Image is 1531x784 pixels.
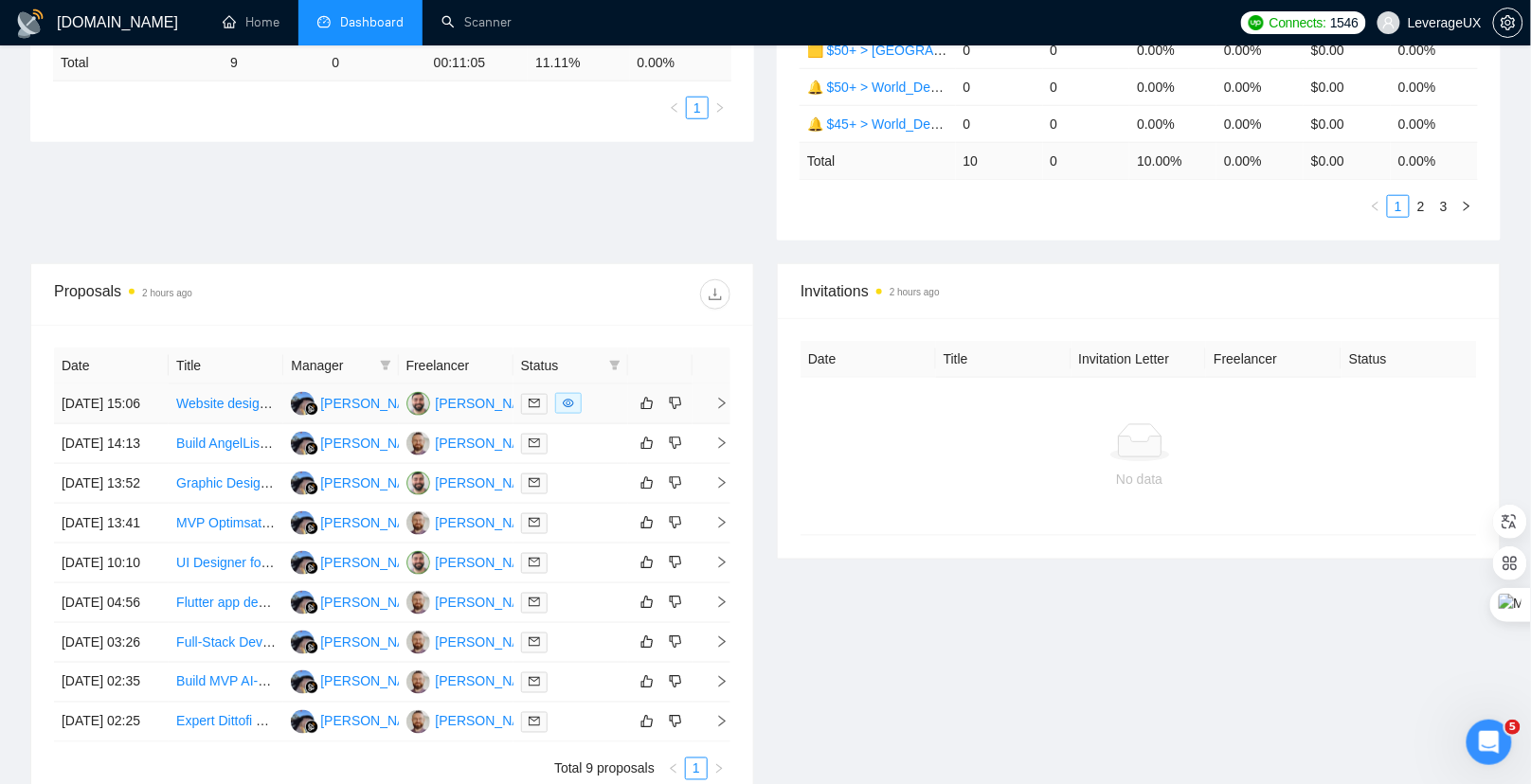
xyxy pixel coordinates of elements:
a: 1 [686,758,707,779]
div: [PERSON_NAME] [436,552,545,573]
img: AA [291,670,315,694]
img: AK [406,511,430,535]
a: Website design for recruitment company [176,396,413,411]
li: 2 [1410,195,1432,218]
span: left [668,763,679,775]
span: right [700,596,729,609]
td: 0.00 % [1391,142,1478,179]
img: AK [406,591,430,615]
span: right [700,715,729,728]
span: like [640,475,654,490]
td: [DATE] 13:41 [54,504,169,543]
span: mail [529,517,540,528]
span: mail [529,597,540,608]
td: $0.00 [1304,68,1391,105]
div: No data [816,469,1463,490]
td: [DATE] 02:35 [54,663,169,703]
a: 1 [1388,196,1409,217]
span: like [640,674,654,689]
li: Next Page [1455,195,1478,218]
div: [PERSON_NAME] [436,592,545,613]
a: 2 [1411,196,1432,217]
a: AA[PERSON_NAME] [291,554,429,569]
div: [PERSON_NAME] [436,512,545,533]
td: 0 [1043,68,1130,105]
a: AK[PERSON_NAME] [406,514,545,529]
a: AK[PERSON_NAME] [406,713,545,728]
a: RL[PERSON_NAME] [406,395,545,410]
span: mail [529,398,540,409]
img: RL [406,392,430,416]
a: Expert Dittofi Developer for Interactive B2B Marketplace POC [176,714,537,729]
span: eye [563,398,574,409]
button: like [636,670,658,693]
img: gigradar-bm.png [305,641,318,654]
div: [PERSON_NAME] [436,711,545,732]
img: gigradar-bm.png [305,721,318,734]
span: dislike [669,674,682,689]
li: 1 [686,97,709,119]
span: like [640,634,654,650]
td: Website design for recruitment company [169,384,283,424]
a: AA[PERSON_NAME] [291,395,429,410]
button: dislike [664,432,687,454]
td: [DATE] 14:13 [54,424,169,464]
span: mail [529,557,540,568]
span: like [640,515,654,530]
td: Build MVP AI-Powered Financial Reporting Tool [169,663,283,703]
div: [PERSON_NAME] [436,671,545,692]
th: Title [169,347,283,384]
a: Build AngelList-Style Platform – Only Proven Developers With Live Demos [176,436,613,451]
td: 0.00 % [630,45,731,81]
td: 0.00% [1129,31,1216,68]
td: 0 [956,31,1043,68]
a: Full-Stack Developer to Build & Package End-to-End “Data Copilot” Web App (CSV/Excel → Insights) [176,634,771,650]
img: AA [291,472,315,495]
li: Next Page [708,757,730,780]
span: right [714,102,726,114]
button: like [636,591,658,614]
button: dislike [664,631,687,653]
a: Graphic Designer Needed for iOS & Android App Store Screenshots [176,475,575,490]
td: 0.00% [1216,31,1304,68]
span: filter [380,360,391,371]
span: Dashboard [340,14,404,30]
button: dislike [664,710,687,733]
span: like [640,555,654,570]
td: 0 [324,45,425,81]
th: Date [801,341,936,378]
a: AK[PERSON_NAME] [406,435,545,450]
span: right [700,397,729,410]
th: Status [1342,341,1477,378]
div: Proposals [54,279,392,310]
td: $0.00 [1304,105,1391,142]
a: AA[PERSON_NAME] [291,474,429,490]
a: AA[PERSON_NAME] [291,633,429,649]
button: dislike [664,551,687,574]
img: logo [15,9,45,39]
td: [DATE] 02:25 [54,703,169,742]
img: RL [406,472,430,495]
td: Graphic Designer Needed for iOS & Android App Store Screenshots [169,464,283,504]
span: left [1370,201,1381,212]
span: dashboard [317,15,331,28]
div: [PERSON_NAME] [436,393,545,414]
time: 2 hours ago [890,287,940,297]
div: [PERSON_NAME] [436,433,545,454]
li: Previous Page [663,97,686,119]
button: dislike [664,591,687,614]
button: right [1455,195,1478,218]
button: right [708,757,730,780]
td: UI Designer for Website and App [169,543,283,583]
td: 00:11:05 [426,45,528,81]
th: Freelancer [1206,341,1342,378]
img: gigradar-bm.png [305,561,318,575]
td: Total [800,142,956,179]
span: mail [529,716,540,727]
span: dislike [669,595,682,610]
td: 10 [956,142,1043,179]
td: 0.00% [1216,105,1304,142]
li: 3 [1432,195,1455,218]
td: Build AngelList-Style Platform – Only Proven Developers With Live Demos [169,424,283,464]
a: AK[PERSON_NAME] [406,673,545,688]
